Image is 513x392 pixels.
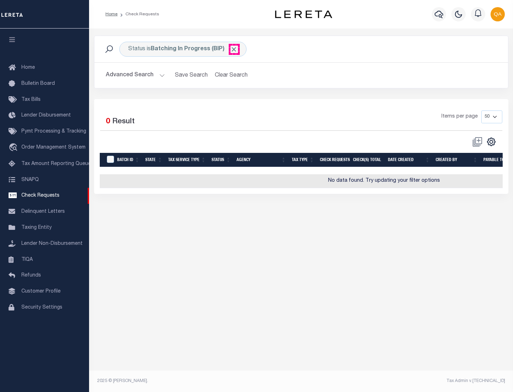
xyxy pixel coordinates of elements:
[234,153,289,167] th: Agency: activate to sort column ascending
[106,68,165,82] button: Advanced Search
[21,209,65,214] span: Delinquent Letters
[118,11,159,17] li: Check Requests
[119,42,247,57] div: Status is
[306,378,505,384] div: Tax Admin v.[TECHNICAL_ID]
[165,153,209,167] th: Tax Service Type: activate to sort column ascending
[433,153,481,167] th: Created By: activate to sort column ascending
[275,10,332,18] img: logo-dark.svg
[105,12,118,16] a: Home
[230,46,238,53] span: Click to Remove
[21,193,59,198] span: Check Requests
[21,241,83,246] span: Lender Non-Disbursement
[21,305,62,310] span: Security Settings
[21,161,91,166] span: Tax Amount Reporting Queue
[491,7,505,21] img: svg+xml;base64,PHN2ZyB4bWxucz0iaHR0cDovL3d3dy53My5vcmcvMjAwMC9zdmciIHBvaW50ZXItZXZlbnRzPSJub25lIi...
[92,378,301,384] div: 2025 © [PERSON_NAME].
[21,257,33,262] span: TIQA
[142,153,165,167] th: State: activate to sort column ascending
[209,153,234,167] th: Status: activate to sort column ascending
[21,81,55,86] span: Bulletin Board
[112,116,135,128] label: Result
[9,143,20,153] i: travel_explore
[114,153,142,167] th: Batch Id: activate to sort column ascending
[21,289,61,294] span: Customer Profile
[106,118,110,125] span: 0
[21,97,41,102] span: Tax Bills
[212,68,251,82] button: Clear Search
[21,145,85,150] span: Order Management System
[385,153,433,167] th: Date Created: activate to sort column ascending
[171,68,212,82] button: Save Search
[151,46,238,52] b: Batching In Progress (BIP)
[21,65,35,70] span: Home
[317,153,350,167] th: Check Requests
[21,273,41,278] span: Refunds
[21,177,39,182] span: SNAPQ
[21,113,71,118] span: Lender Disbursement
[289,153,317,167] th: Tax Type: activate to sort column ascending
[21,129,86,134] span: Pymt Processing & Tracking
[350,153,385,167] th: Check(s) Total
[441,113,478,121] span: Items per page
[21,225,52,230] span: Taxing Entity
